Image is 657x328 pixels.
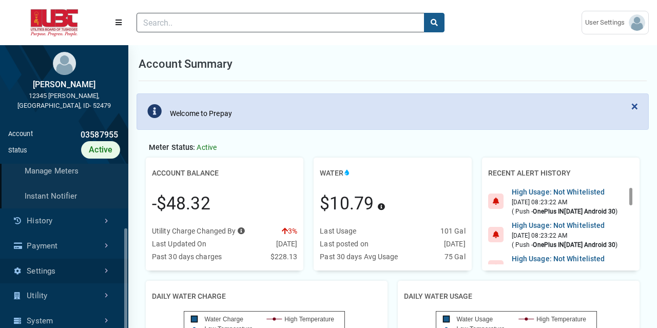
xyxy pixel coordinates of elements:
[152,164,219,183] h2: Account Balance
[444,239,466,249] div: [DATE]
[320,194,374,214] span: $10.79
[33,129,120,141] div: 03587955
[197,143,217,151] span: Active
[149,143,195,152] span: Meter Status:
[152,239,207,249] div: Last Updated On
[109,13,128,32] button: Menu
[81,141,120,159] div: Active
[621,94,648,119] button: Close
[512,207,618,216] div: ( Push - )
[440,226,466,237] div: 101 Gal
[512,254,618,264] div: High Usage: Not Whitelisted
[276,239,298,249] div: [DATE]
[152,287,226,306] h2: Daily Water Charge
[533,241,615,248] b: OnePlus IN[DATE] Android 30
[8,145,28,155] div: Status
[8,79,120,91] div: [PERSON_NAME]
[320,226,356,237] div: Last Usage
[512,187,618,198] div: High Usage: Not Whitelisted
[320,252,398,262] div: Past 30 days Avg Usage
[585,17,629,28] span: User Settings
[512,220,618,231] div: High Usage: Not Whitelisted
[152,252,222,262] div: Past 30 days charges
[424,13,445,32] button: search
[8,129,33,141] div: Account
[320,164,351,183] h2: Water
[270,252,298,262] div: $228.13
[404,287,472,306] h2: Daily Water Usage
[631,99,638,113] span: ×
[8,91,120,110] div: 12345 [PERSON_NAME], [GEOGRAPHIC_DATA], ID- 52479
[137,13,424,32] input: Search
[282,227,297,235] span: 3%
[139,55,233,72] h1: Account Summary
[152,226,245,237] div: Utility Charge Changed By
[152,191,210,217] div: -$48.32
[512,231,618,240] div: [DATE] 08:23:22 AM
[488,164,571,183] h2: Recent Alert History
[8,9,101,36] img: ALTSK Logo
[533,208,615,215] b: OnePlus IN[DATE] Android 30
[320,239,368,249] div: Last posted on
[170,108,232,119] div: Welcome to Prepay
[512,198,618,207] div: [DATE] 08:23:22 AM
[445,252,466,262] div: 75 Gal
[512,240,618,249] div: ( Push - )
[582,11,649,34] a: User Settings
